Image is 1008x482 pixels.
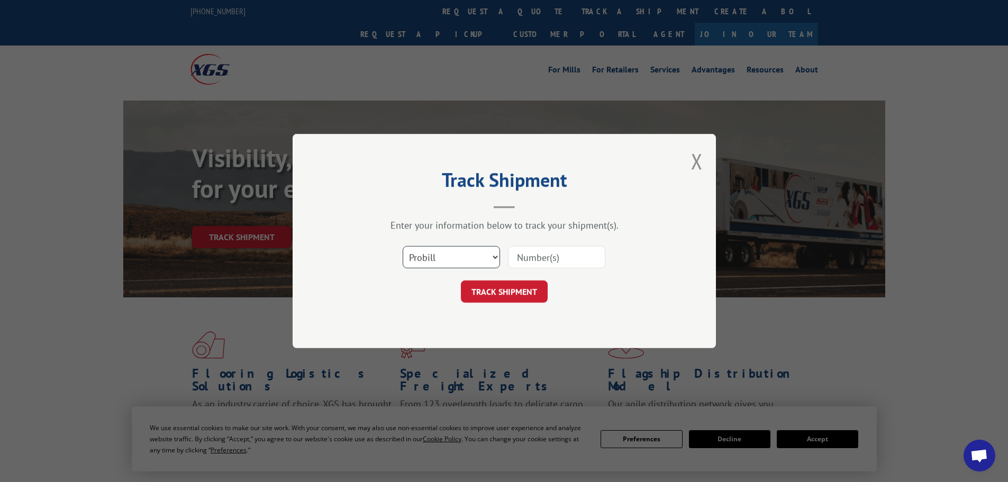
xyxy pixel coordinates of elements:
[346,219,663,231] div: Enter your information below to track your shipment(s).
[346,172,663,193] h2: Track Shipment
[461,280,548,303] button: TRACK SHIPMENT
[691,147,703,175] button: Close modal
[508,246,605,268] input: Number(s)
[964,440,995,471] div: Open chat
